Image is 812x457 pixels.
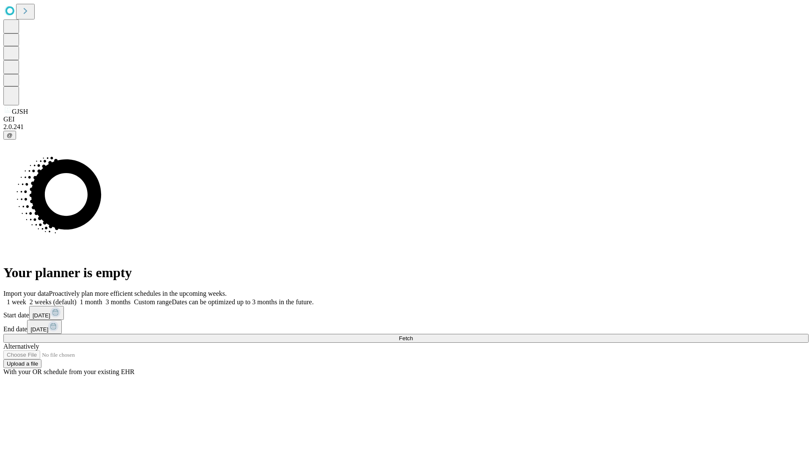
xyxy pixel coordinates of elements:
span: 1 month [80,298,102,306]
span: With your OR schedule from your existing EHR [3,368,134,375]
span: GJSH [12,108,28,115]
span: @ [7,132,13,138]
span: Dates can be optimized up to 3 months in the future. [172,298,313,306]
div: 2.0.241 [3,123,809,131]
div: GEI [3,116,809,123]
button: Upload a file [3,359,41,368]
span: Custom range [134,298,172,306]
span: Import your data [3,290,49,297]
h1: Your planner is empty [3,265,809,281]
button: Fetch [3,334,809,343]
span: Proactively plan more efficient schedules in the upcoming weeks. [49,290,227,297]
div: End date [3,320,809,334]
button: @ [3,131,16,140]
span: [DATE] [33,312,50,319]
span: 1 week [7,298,26,306]
button: [DATE] [29,306,64,320]
span: [DATE] [30,326,48,333]
span: Fetch [399,335,413,341]
button: [DATE] [27,320,62,334]
div: Start date [3,306,809,320]
span: 2 weeks (default) [30,298,77,306]
span: Alternatively [3,343,39,350]
span: 3 months [106,298,131,306]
